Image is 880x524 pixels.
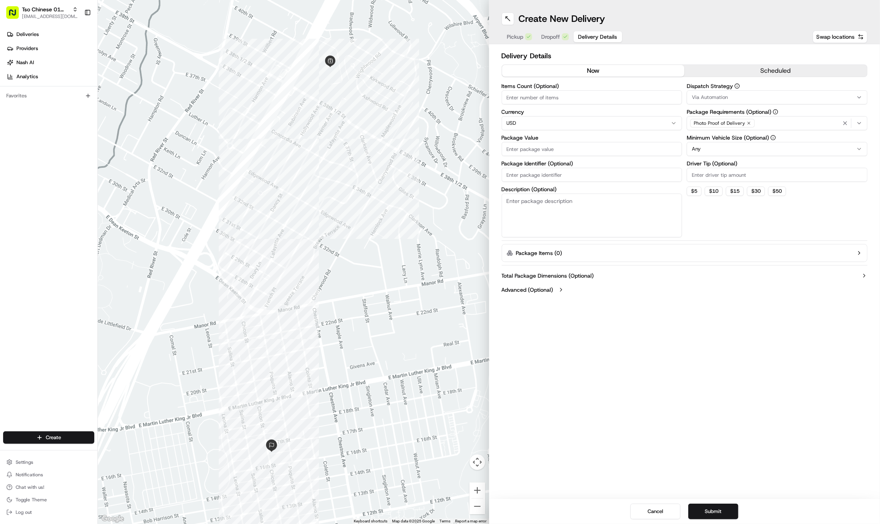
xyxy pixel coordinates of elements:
label: Package Items ( 0 ) [516,249,562,257]
span: Map data ©2025 Google [392,519,435,523]
button: Tso Chinese 01 Cherrywood [22,5,69,13]
input: Enter driver tip amount [687,168,867,182]
span: Toggle Theme [16,497,47,503]
a: Terms [440,519,451,523]
label: Total Package Dimensions (Optional) [502,272,594,280]
span: Create [46,434,61,441]
h2: Delivery Details [502,50,868,61]
a: Deliveries [3,28,97,41]
a: Powered byPylon [55,133,95,139]
div: 📗 [8,115,14,121]
button: Package Requirements (Optional) [773,109,778,115]
button: Create [3,431,94,444]
p: Welcome 👋 [8,32,142,44]
a: Report a map error [455,519,487,523]
button: now [502,65,685,77]
span: Notifications [16,472,43,478]
button: Log out [3,507,94,518]
button: Via Automation [687,90,867,104]
button: Zoom in [470,483,485,498]
button: Map camera controls [470,454,485,470]
label: Items Count (Optional) [502,83,682,89]
span: Providers [16,45,38,52]
a: 💻API Documentation [63,111,129,125]
button: Photo Proof of Delivery [687,116,867,130]
a: Open this area in Google Maps (opens a new window) [100,514,126,524]
span: Photo Proof of Delivery [694,120,745,126]
button: Total Package Dimensions (Optional) [502,272,868,280]
button: Tso Chinese 01 Cherrywood[EMAIL_ADDRESS][DOMAIN_NAME] [3,3,81,22]
label: Advanced (Optional) [502,286,553,294]
img: Google [100,514,126,524]
button: Advanced (Optional) [502,286,868,294]
div: We're available if you need us! [27,83,99,89]
button: $10 [705,187,723,196]
button: Dispatch Strategy [734,83,740,89]
input: Enter package identifier [502,168,682,182]
button: Notifications [3,469,94,480]
button: $5 [687,187,702,196]
label: Dispatch Strategy [687,83,867,89]
button: scheduled [684,65,867,77]
button: Zoom out [470,499,485,514]
span: Pylon [78,133,95,139]
button: Chat with us! [3,482,94,493]
button: [EMAIL_ADDRESS][DOMAIN_NAME] [22,13,78,20]
label: Package Identifier (Optional) [502,161,682,166]
a: Providers [3,42,97,55]
input: Enter number of items [502,90,682,104]
button: Minimum Vehicle Size (Optional) [770,135,776,140]
button: $50 [768,187,786,196]
button: Start new chat [133,77,142,87]
span: API Documentation [74,114,126,122]
label: Package Value [502,135,682,140]
span: Settings [16,459,33,465]
button: Package Items (0) [502,244,868,262]
a: 📗Knowledge Base [5,111,63,125]
label: Driver Tip (Optional) [687,161,867,166]
div: Start new chat [27,75,128,83]
button: $15 [726,187,744,196]
label: Description (Optional) [502,187,682,192]
span: Chat with us! [16,484,44,490]
span: Dropoff [542,33,560,41]
input: Clear [20,51,129,59]
label: Minimum Vehicle Size (Optional) [687,135,867,140]
button: Toggle Theme [3,494,94,505]
span: Via Automation [692,94,728,101]
img: 1736555255976-a54dd68f-1ca7-489b-9aae-adbdc363a1c4 [8,75,22,89]
span: Swap locations [816,33,855,41]
button: Submit [688,504,738,519]
button: $30 [747,187,765,196]
button: Settings [3,457,94,468]
span: Deliveries [16,31,39,38]
a: Nash AI [3,56,97,69]
span: Analytics [16,73,38,80]
span: Knowledge Base [16,114,60,122]
img: Nash [8,8,23,24]
button: Swap locations [813,31,867,43]
button: Cancel [630,504,680,519]
a: Analytics [3,70,97,83]
span: Delivery Details [578,33,617,41]
h1: Create New Delivery [519,13,605,25]
span: Nash AI [16,59,34,66]
span: Pickup [507,33,524,41]
input: Enter package value [502,142,682,156]
div: Favorites [3,90,94,102]
span: Log out [16,509,32,515]
div: 💻 [66,115,72,121]
label: Currency [502,109,682,115]
label: Package Requirements (Optional) [687,109,867,115]
button: Keyboard shortcuts [354,519,388,524]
